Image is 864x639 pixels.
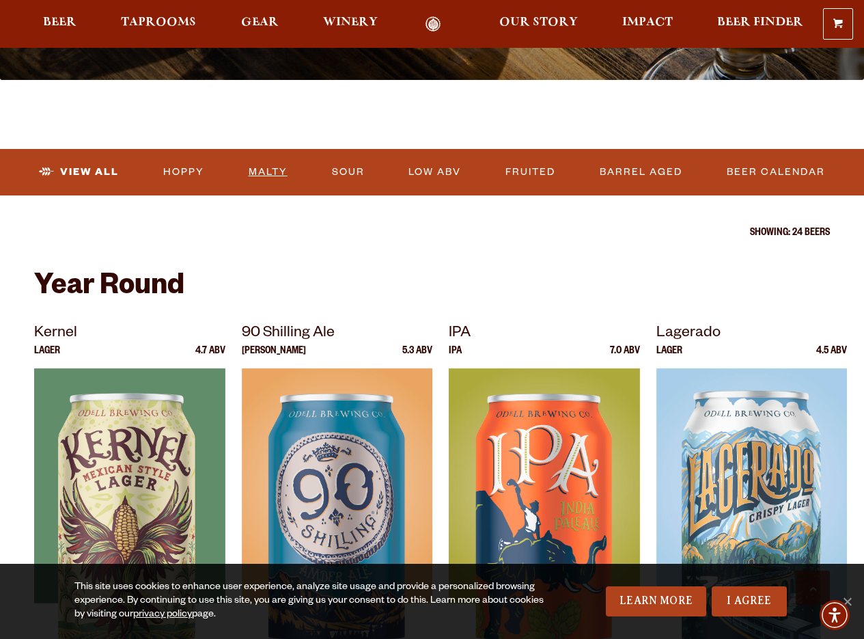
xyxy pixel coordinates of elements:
span: Beer [43,17,76,28]
a: I Agree [712,586,787,616]
a: Beer Finder [708,16,812,32]
div: This site uses cookies to enhance user experience, analyze site usage and provide a personalized ... [74,581,552,622]
a: Gear [232,16,288,32]
p: 90 Shilling Ale [242,322,433,346]
p: 4.5 ABV [816,346,847,368]
a: Sour [326,157,370,188]
p: IPA [449,346,462,368]
div: Accessibility Menu [820,600,850,630]
p: 4.7 ABV [195,346,225,368]
a: View All [33,157,124,188]
span: Impact [622,17,673,28]
span: Gear [241,17,279,28]
p: Lager [656,346,682,368]
a: Low ABV [403,157,466,188]
a: Hoppy [158,157,210,188]
p: 5.3 ABV [402,346,432,368]
a: Our Story [490,16,587,32]
h2: Year Round [34,272,830,305]
span: Taprooms [121,17,196,28]
span: Our Story [499,17,578,28]
span: Beer Finder [717,17,803,28]
p: Kernel [34,322,225,346]
a: Beer Calendar [721,157,831,188]
a: Beer [34,16,85,32]
a: Learn More [606,586,706,616]
a: Fruited [500,157,561,188]
p: Showing: 24 Beers [34,228,830,239]
a: Barrel Aged [594,157,688,188]
a: Taprooms [112,16,205,32]
a: Malty [243,157,293,188]
a: Impact [613,16,682,32]
a: Odell Home [408,16,459,32]
p: Lagerado [656,322,848,346]
span: Winery [323,17,378,28]
a: privacy policy [133,610,192,621]
p: [PERSON_NAME] [242,346,306,368]
a: Winery [314,16,387,32]
p: Lager [34,346,60,368]
p: 7.0 ABV [610,346,640,368]
p: IPA [449,322,640,346]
